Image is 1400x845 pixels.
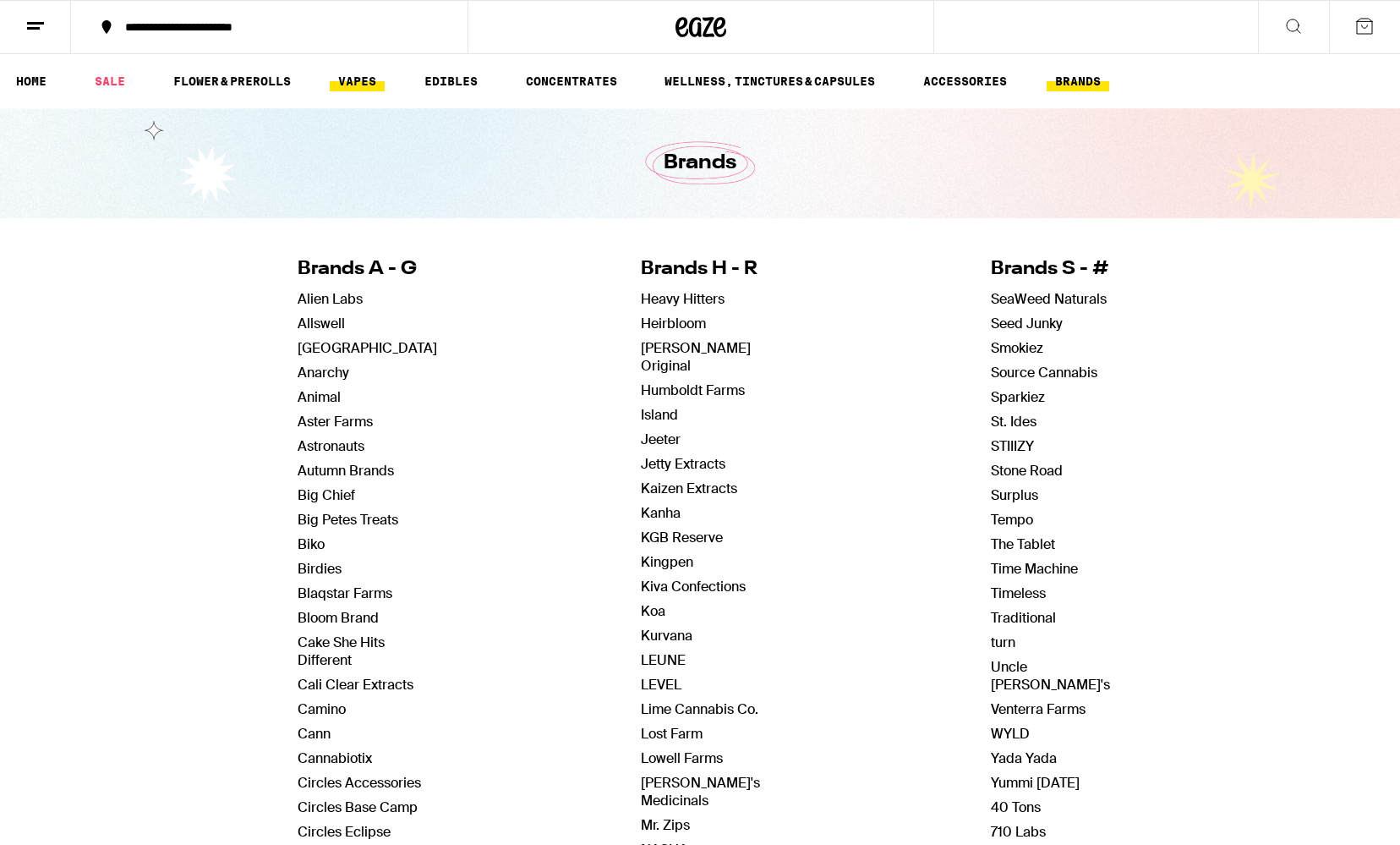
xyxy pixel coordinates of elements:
[517,71,626,91] a: CONCENTRATES
[298,584,392,602] a: Blaqstar Farms
[641,406,678,424] a: Island
[991,700,1086,718] a: Venterra Farms
[641,480,737,497] a: Kaizen Extracts
[330,71,385,91] a: VAPES
[641,774,760,809] a: [PERSON_NAME]'s Medicinals
[991,609,1056,627] a: Traditional
[664,149,736,178] h1: Brands
[8,71,55,91] a: HOME
[991,364,1097,381] a: Source Cannabis
[298,700,346,718] a: Camino
[641,627,692,645] a: Kurvana
[641,256,787,283] h4: Brands H - R
[298,339,437,357] a: [GEOGRAPHIC_DATA]
[298,486,355,504] a: Big Chief
[641,602,665,620] a: Koa
[991,339,1043,357] a: Smokiez
[991,725,1030,743] a: WYLD
[641,816,690,834] a: Mr. Zips
[641,381,745,399] a: Humboldt Farms
[641,553,693,571] a: Kingpen
[298,462,394,480] a: Autumn Brands
[641,676,681,694] a: LEVEL
[298,676,413,694] a: Cali Clear Extracts
[641,749,723,767] a: Lowell Farms
[991,315,1063,332] a: Seed Junky
[298,290,363,308] a: Alien Labs
[641,529,723,546] a: KGB Reserve
[1047,71,1109,91] a: BRANDS
[991,511,1033,529] a: Tempo
[991,823,1046,841] a: 710 Labs
[991,535,1055,553] a: The Tablet
[298,634,385,669] a: Cake She Hits Different
[991,462,1063,480] a: Stone Road
[991,437,1034,455] a: STIIIZY
[86,71,134,91] a: SALE
[641,315,706,332] a: Heirbloom
[991,774,1080,792] a: Yummi [DATE]
[298,609,379,627] a: Bloom Brand
[641,504,681,522] a: Kanha
[641,700,758,718] a: Lime Cannabis Co.
[298,774,421,792] a: Circles Accessories
[298,437,364,455] a: Astronauts
[641,725,703,743] a: Lost Farm
[298,749,372,767] a: Cannabiotix
[641,578,746,595] a: Kiva Confections
[991,486,1038,504] a: Surplus
[991,584,1046,602] a: Timeless
[298,560,342,578] a: Birdies
[991,798,1041,816] a: 40 Tons
[991,658,1110,694] a: Uncle [PERSON_NAME]'s
[991,413,1036,431] a: St. Ides
[298,823,391,841] a: Circles Eclipse
[298,725,331,743] a: Cann
[416,71,486,91] a: EDIBLES
[641,339,751,375] a: [PERSON_NAME] Original
[991,290,1107,308] a: SeaWeed Naturals
[641,455,725,473] a: Jetty Extracts
[298,511,398,529] a: Big Petes Treats
[298,315,345,332] a: Allswell
[991,388,1045,406] a: Sparkiez
[991,749,1057,767] a: Yada Yada
[298,256,437,283] h4: Brands A - G
[165,71,299,91] a: FLOWER & PREROLLS
[641,431,681,448] a: Jeeter
[298,798,418,816] a: Circles Base Camp
[991,560,1078,578] a: Time Machine
[641,651,686,669] a: LEUNE
[298,364,349,381] a: Anarchy
[298,413,373,431] a: Aster Farms
[991,256,1110,283] h4: Brands S - #
[10,12,122,25] span: Hi. Need any help?
[991,634,1015,651] a: turn
[298,388,341,406] a: Animal
[656,71,883,91] a: WELLNESS, TINCTURES & CAPSULES
[915,71,1015,91] a: ACCESSORIES
[641,290,725,308] a: Heavy Hitters
[298,535,325,553] a: Biko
